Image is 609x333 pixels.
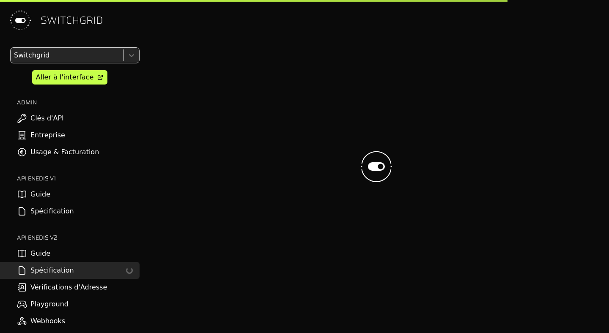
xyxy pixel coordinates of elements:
h2: API ENEDIS v1 [17,174,140,183]
div: loading [126,267,134,275]
h2: API ENEDIS v2 [17,233,140,242]
span: SWITCHGRID [41,14,103,27]
a: Aller à l'interface [32,70,107,85]
div: Aller à l'interface [36,72,93,82]
img: Switchgrid Logo [7,7,34,34]
h2: ADMIN [17,98,140,106]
